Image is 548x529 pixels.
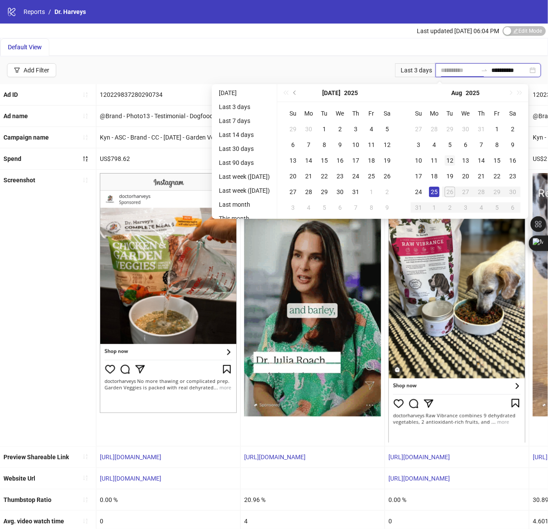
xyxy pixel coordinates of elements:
div: Kyn - ASC - Brand - CC - [DATE] - Garden Veggies [96,127,240,148]
li: Last 3 days [215,102,273,112]
td: 2025-07-27 [411,121,426,137]
td: 2025-08-17 [411,168,426,184]
span: sort-ascending [82,177,88,183]
div: 2 [382,187,392,197]
div: 18 [366,155,377,166]
div: 5 [382,124,392,134]
div: 5 [319,202,330,213]
td: 2025-09-05 [489,200,505,215]
div: 1 [366,187,377,197]
td: 2025-08-23 [505,168,521,184]
td: 2025-08-04 [426,137,442,153]
div: 5 [492,202,502,213]
td: 2025-07-16 [332,153,348,168]
div: US$798.62 [96,148,240,169]
span: sort-ascending [82,475,88,481]
div: 6 [335,202,345,213]
a: Reports [22,7,47,17]
td: 2025-07-02 [332,121,348,137]
td: 2025-08-11 [426,153,442,168]
td: 2025-09-04 [473,200,489,215]
th: Mo [426,106,442,121]
td: 2025-07-13 [285,153,301,168]
div: 10 [351,140,361,150]
td: 2025-08-03 [285,200,301,215]
td: 2025-08-29 [489,184,505,200]
td: 2025-09-02 [442,200,458,215]
div: 8 [319,140,330,150]
td: 2025-07-23 [332,168,348,184]
div: 12 [382,140,392,150]
td: 2025-08-16 [505,153,521,168]
div: 19 [382,155,392,166]
div: 18 [429,171,439,181]
div: 28 [429,124,439,134]
div: 29 [445,124,455,134]
div: 15 [492,155,502,166]
td: 2025-08-12 [442,153,458,168]
td: 2025-09-01 [426,200,442,215]
th: Su [411,106,426,121]
div: 7 [303,140,314,150]
td: 2025-07-29 [442,121,458,137]
td: 2025-07-06 [285,137,301,153]
img: Screenshot 120229837280290734 [100,173,237,413]
div: 28 [303,187,314,197]
div: 1 [319,124,330,134]
span: sort-descending [82,156,88,162]
td: 2025-07-29 [317,184,332,200]
td: 2025-08-21 [473,168,489,184]
li: Last 90 days [215,157,273,168]
button: Previous month (PageUp) [290,84,300,102]
button: Choose a month [322,84,340,102]
td: 2025-08-25 [426,184,442,200]
b: Screenshot [3,177,35,184]
td: 2025-08-01 [489,121,505,137]
td: 2025-08-08 [364,200,379,215]
td: 2025-08-15 [489,153,505,168]
div: 31 [351,187,361,197]
div: 21 [303,171,314,181]
td: 2025-08-05 [442,137,458,153]
span: Default View [8,44,42,51]
div: 26 [382,171,392,181]
td: 2025-08-27 [458,184,473,200]
td: 2025-08-07 [348,200,364,215]
li: / [48,7,51,17]
div: 24 [351,171,361,181]
li: Last 7 days [215,116,273,126]
div: 29 [492,187,502,197]
div: 16 [507,155,518,166]
div: 7 [476,140,487,150]
li: Last 14 days [215,130,273,140]
th: Sa [379,106,395,121]
div: 3 [413,140,424,150]
td: 2025-07-15 [317,153,332,168]
td: 2025-08-18 [426,168,442,184]
div: 24 [413,187,424,197]
td: 2025-08-13 [458,153,473,168]
span: sort-ascending [82,134,88,140]
td: 2025-07-27 [285,184,301,200]
div: 19 [445,171,455,181]
td: 2025-07-08 [317,137,332,153]
td: 2025-08-30 [505,184,521,200]
td: 2025-08-20 [458,168,473,184]
td: 2025-07-11 [364,137,379,153]
div: 27 [288,187,298,197]
td: 2025-09-03 [458,200,473,215]
div: 13 [288,155,298,166]
span: to [481,67,488,74]
li: Last week ([DATE]) [215,185,273,196]
div: 25 [366,171,377,181]
div: 4 [476,202,487,213]
div: 0.00 % [385,489,529,510]
div: 2 [335,124,345,134]
div: 14 [303,155,314,166]
div: 8 [492,140,502,150]
td: 2025-08-26 [442,184,458,200]
div: 20 [288,171,298,181]
td: 2025-07-21 [301,168,317,184]
td: 2025-08-01 [364,184,379,200]
div: @Brand - Photo13 - Testimonial - Dogfood - PDP - DrH645848 - [DATE] [96,106,240,126]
